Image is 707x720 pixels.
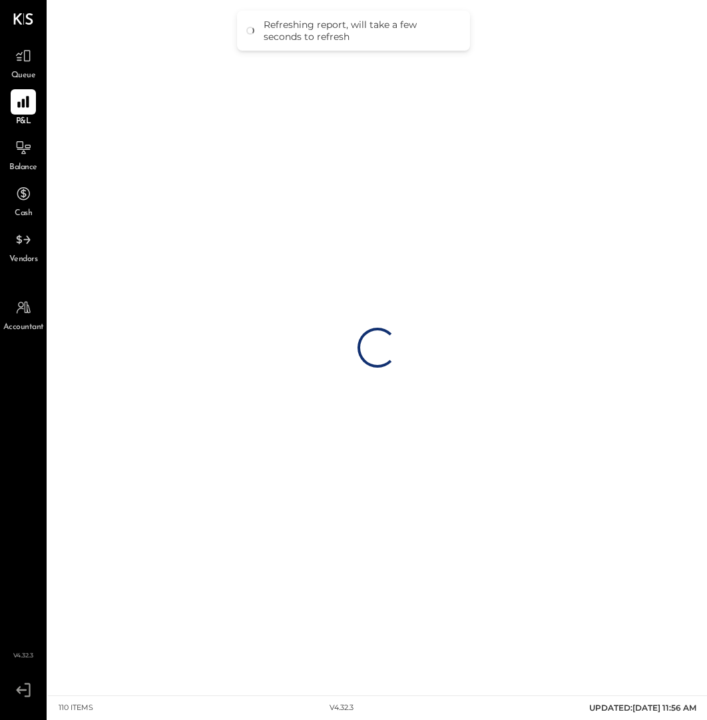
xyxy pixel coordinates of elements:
[264,19,457,43] div: Refreshing report, will take a few seconds to refresh
[3,322,44,334] span: Accountant
[15,208,32,220] span: Cash
[16,116,31,128] span: P&L
[1,181,46,220] a: Cash
[1,89,46,128] a: P&L
[1,227,46,266] a: Vendors
[11,70,36,82] span: Queue
[9,254,38,266] span: Vendors
[1,135,46,174] a: Balance
[1,295,46,334] a: Accountant
[9,162,37,174] span: Balance
[589,703,696,713] span: UPDATED: [DATE] 11:56 AM
[1,43,46,82] a: Queue
[59,703,93,713] div: 110 items
[330,703,353,713] div: v 4.32.3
